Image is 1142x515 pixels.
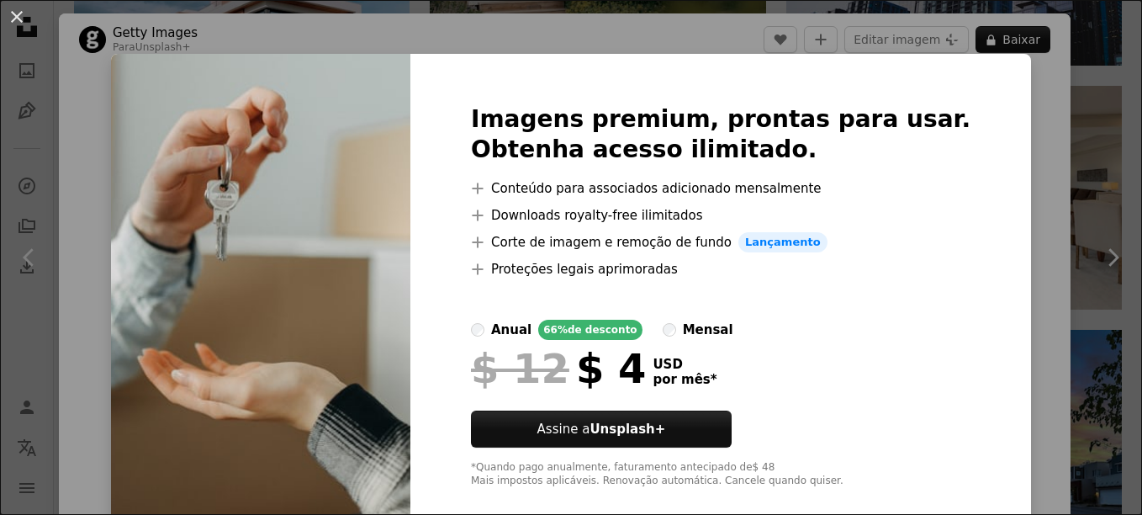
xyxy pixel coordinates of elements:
strong: Unsplash+ [590,422,665,437]
li: Conteúdo para associados adicionado mensalmente [471,178,970,199]
span: por mês * [653,372,716,387]
input: mensal [663,323,676,337]
div: *Quando pago anualmente, faturamento antecipado de $ 48 Mais impostos aplicáveis. Renovação autom... [471,461,970,488]
div: mensal [683,320,733,340]
span: Lançamento [738,232,827,252]
div: 66% de desconto [538,320,642,340]
span: $ 12 [471,347,569,390]
li: Proteções legais aprimoradas [471,259,970,279]
div: $ 4 [471,347,646,390]
li: Corte de imagem e remoção de fundo [471,232,970,252]
div: anual [491,320,531,340]
span: USD [653,357,716,372]
h2: Imagens premium, prontas para usar. Obtenha acesso ilimitado. [471,104,970,165]
button: Assine aUnsplash+ [471,411,732,448]
input: anual66%de desconto [471,323,484,337]
li: Downloads royalty-free ilimitados [471,205,970,226]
